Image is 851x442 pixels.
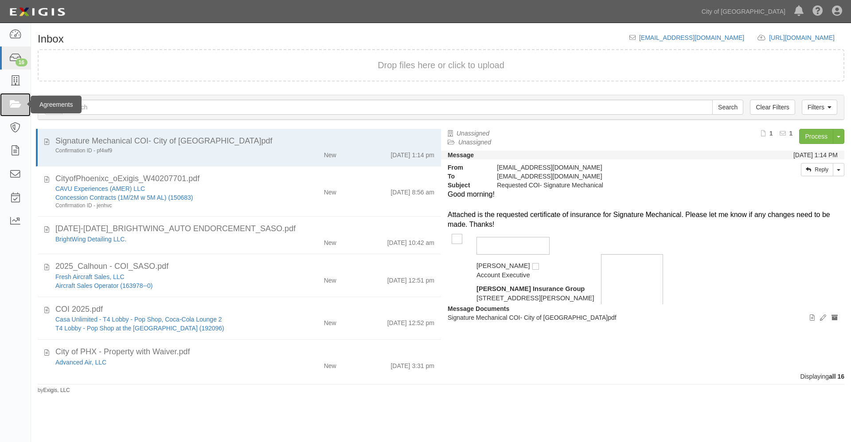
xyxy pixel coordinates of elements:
[55,194,193,201] a: Concession Contracts (1M/2M w 5M AL) (150683)
[38,33,64,45] h1: Inbox
[457,130,489,137] a: Unassigned
[697,3,790,20] a: City of [GEOGRAPHIC_DATA]
[55,315,271,324] div: Casa Unlimited - T4 Lobby - Pop Shop, Coca-Cola Lounge 2
[490,163,737,172] div: [EMAIL_ADDRESS][DOMAIN_NAME]
[802,100,837,115] a: Filters
[799,129,833,144] a: Process
[55,273,125,280] a: Fresh Aircraft Sales, LLC
[16,58,27,66] div: 16
[829,373,844,380] b: all 16
[55,173,434,185] div: CityofPhoenixc_oExigis_W40207701.pdf
[448,210,838,230] div: Attached is the requested certificate of insurance for Signature Mechanical. Please let me know i...
[324,358,336,370] div: New
[324,315,336,327] div: New
[55,324,271,333] div: T4 Lobby - Pop Shop at the Coca-Cola Lounge (192096)
[55,281,271,290] div: Aircraft Sales Operator (163978--0)
[55,359,106,366] a: Advanced Air, LLC
[810,315,815,321] i: View
[476,271,539,280] p: Account Executive
[476,294,594,303] p: [STREET_ADDRESS][PERSON_NAME]
[387,315,434,327] div: [DATE] 12:52 pm
[448,313,838,322] p: Signature Mechanical COI- City of [GEOGRAPHIC_DATA]pdf
[448,190,838,200] div: Good morning!
[712,100,743,115] input: Search
[324,184,336,197] div: New
[387,235,434,247] div: [DATE] 10:42 am
[441,181,490,190] strong: Subject
[490,181,737,190] div: Requested COI- Signature Mechanical
[55,136,434,147] div: Signature Mechanical COI- City of Phoenix.pdf
[820,315,826,321] i: Edit document
[7,4,68,20] img: logo-5460c22ac91f19d4615b14bd174203de0afe785f0fc80cf4dbbc73dc1793850b.png
[55,316,222,323] a: Casa Unlimited - T4 Lobby - Pop Shop, Coca-Cola Lounge 2
[62,100,713,115] input: Search
[387,272,434,285] div: [DATE] 12:51 pm
[324,272,336,285] div: New
[55,202,271,209] div: Confirmation ID - jenhvc
[55,346,434,358] div: City of PHX - Property with Waiver.pdf
[55,185,145,192] a: CAVU Experiences (AMER) LLC
[769,130,773,137] b: 1
[831,315,838,321] i: Archive document
[55,325,224,332] a: T4 Lobby - Pop Shop at the [GEOGRAPHIC_DATA] (192096)
[55,261,434,272] div: 2025_Calhoun - COI_SASO.pdf
[458,139,491,146] a: Unassigned
[55,358,271,367] div: Advanced Air, LLC
[31,372,851,381] div: Displaying
[793,151,838,159] div: [DATE] 1:14 PM
[769,34,844,41] a: [URL][DOMAIN_NAME]
[441,172,490,181] strong: To
[490,172,737,181] div: inbox@cop.complianz.com
[448,151,474,159] strong: Message
[476,261,530,271] p: [PERSON_NAME]
[55,223,434,235] div: 2025-2026_BRIGHTWING_AUTO ENDORCEMENT_SASO.pdf
[55,272,271,281] div: Fresh Aircraft Sales, LLC
[801,163,833,176] a: Reply
[324,147,336,159] div: New
[476,285,585,292] b: [PERSON_NAME] Insurance Group
[55,184,271,193] div: CAVU Experiences (AMER) LLC
[55,193,271,202] div: Concession Contracts (1M/2M w 5M AL) (150683)
[378,59,504,72] button: Drop files here or click to upload
[476,303,594,312] p: South Jordan UT 84095
[390,147,434,159] div: [DATE] 1:14 pm
[324,235,336,247] div: New
[31,96,82,113] div: Agreements
[43,387,70,393] a: Exigis, LLC
[55,282,152,289] a: Aircraft Sales Operator (163978--0)
[390,184,434,197] div: [DATE] 8:56 am
[55,236,126,243] a: BrightWing Detailing LLC.
[812,6,823,17] i: Help Center - Complianz
[55,235,271,244] div: BrightWing Detailing LLC.
[789,130,793,137] b: 1
[750,100,795,115] a: Clear Filters
[55,147,271,155] div: Confirmation ID - pf4wf9
[639,34,744,41] a: [EMAIL_ADDRESS][DOMAIN_NAME]
[38,387,70,394] small: by
[390,358,434,370] div: [DATE] 3:31 pm
[55,304,434,315] div: COI 2025.pdf
[441,163,490,172] strong: From
[448,305,509,312] strong: Message Documents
